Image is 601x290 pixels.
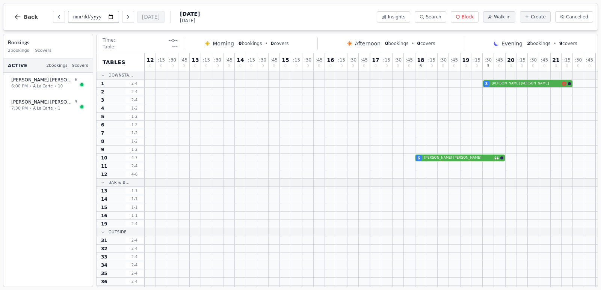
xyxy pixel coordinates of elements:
button: Create [520,11,551,23]
span: : 30 [349,58,356,62]
span: 0 [577,64,579,68]
span: : 45 [586,58,593,62]
span: 0 [510,64,512,68]
span: Bar & B... [109,180,130,185]
span: 0 [374,64,377,68]
span: Afternoon [355,40,381,47]
span: 9 [101,147,104,153]
span: 3 [75,99,77,105]
span: 0 [318,64,320,68]
span: : 45 [541,58,548,62]
span: 0 [160,64,162,68]
span: 3 [101,97,104,103]
span: 0 [261,64,264,68]
span: 0 [284,64,287,68]
span: 2 - 4 [125,262,143,268]
span: 0 [239,64,242,68]
span: 16 [327,57,334,63]
span: : 30 [530,58,537,62]
span: 0 [295,64,297,68]
span: • [554,41,556,47]
span: 31 [101,237,107,243]
span: : 15 [203,58,210,62]
span: 33 [101,254,107,260]
span: 0 [442,64,444,68]
span: 35 [101,270,107,276]
span: : 15 [383,58,390,62]
span: Evening [501,40,522,47]
span: 4 [101,105,104,111]
span: 1 [101,81,104,87]
span: 16 [101,213,107,219]
span: Time: [103,37,115,43]
span: : 45 [180,58,187,62]
span: Back [24,14,38,20]
span: covers [417,41,435,47]
span: 0 [532,64,534,68]
span: : 30 [485,58,492,62]
span: : 45 [406,58,413,62]
span: [DATE] [180,18,200,24]
span: 2 - 4 [125,163,143,169]
span: 0 [588,64,590,68]
span: 0 [149,64,151,68]
svg: Customer message [494,156,499,160]
span: 2 - 4 [125,237,143,243]
span: 3 [487,64,489,68]
span: 2 - 4 [125,279,143,284]
span: [PERSON_NAME] [PERSON_NAME] [424,155,493,161]
button: Insights [377,11,410,23]
span: 1 - 2 [125,122,143,128]
span: : 15 [473,58,480,62]
span: 2 [101,89,104,95]
span: 1 - 1 [125,213,143,218]
span: : 45 [451,58,458,62]
span: [PERSON_NAME] [PERSON_NAME] [492,81,560,86]
span: 0 [216,64,219,68]
span: 8 [101,138,104,144]
button: [PERSON_NAME] [PERSON_NAME]66:00 PM•A La Carte•10 [6,73,90,93]
span: 1 - 2 [125,114,143,119]
span: Search [426,14,441,20]
span: 4 - 6 [125,171,143,177]
span: 18 [417,57,424,63]
span: 0 [340,64,343,68]
button: Search [415,11,446,23]
span: 7:30 PM [11,105,28,112]
span: 1 - 1 [125,188,143,194]
span: : 15 [248,58,255,62]
span: 0 [352,64,354,68]
span: 11 [101,163,107,169]
span: 0 [555,64,557,68]
span: : 45 [496,58,503,62]
span: 0 [329,64,332,68]
span: Block [462,14,474,20]
span: 32 [101,246,107,252]
span: Walk-in [494,14,510,20]
span: 0 [385,41,388,46]
span: 5 [101,114,104,120]
span: 0 [465,64,467,68]
span: 15 [101,204,107,210]
span: 0 [397,64,399,68]
span: : 15 [293,58,300,62]
span: : 45 [361,58,368,62]
span: 0 [385,64,388,68]
span: 0 [194,64,196,68]
span: 1 [58,105,60,111]
span: : 30 [394,58,402,62]
span: Active [8,63,27,69]
span: 0 [408,64,410,68]
span: 0 [307,64,309,68]
span: 2 - 4 [125,246,143,251]
span: 2 - 4 [125,221,143,227]
button: Previous day [53,11,65,23]
span: 9 covers [35,48,51,54]
span: Outside [109,229,127,235]
button: [PERSON_NAME] [PERSON_NAME]37:30 PM•A La Carte•1 [6,95,90,116]
span: 0 [476,64,478,68]
span: : 15 [158,58,165,62]
span: : 45 [270,58,278,62]
span: 1 - 1 [125,204,143,210]
span: 6:00 PM [11,83,28,90]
